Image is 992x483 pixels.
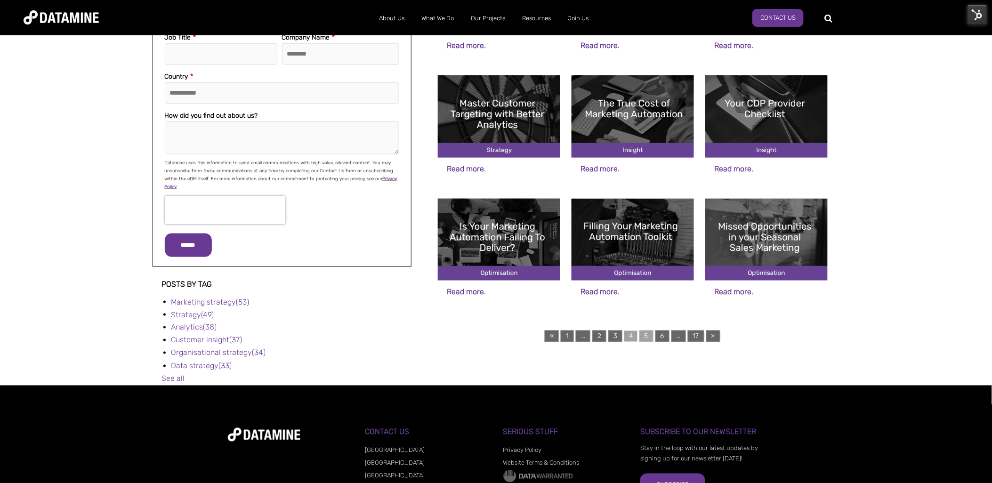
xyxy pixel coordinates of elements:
a: Organisational strategy(34) [171,348,266,357]
a: Read more. [581,287,620,296]
span: How did you find out about us? [165,112,258,120]
a: Website Terms & Conditions [503,459,579,467]
span: Country [165,72,188,80]
a: Marketing strategy(53) [171,298,250,306]
p: Stay in the loop with our latest updates by signing up for our newsletter [DATE]! [640,443,764,464]
a: Read more. [447,41,486,50]
img: Datamine [24,10,99,24]
a: Read more. [447,287,486,296]
a: Read more. [447,164,486,173]
a: 4 [624,331,637,342]
a: Data strategy(33) [171,362,232,370]
span: Job Title [165,33,191,41]
h3: Subscribe to our Newsletter [640,428,764,436]
h3: Serious Stuff [503,428,627,436]
span: (34) [252,348,266,357]
a: About Us [371,6,413,31]
a: ... [576,330,590,342]
a: Strategy(49) [171,310,214,319]
a: Privacy Policy [165,176,397,190]
img: Master Customer Targeting with Better Analytics [438,75,560,158]
a: Contact Us [752,9,804,27]
a: Analytics(38) [171,323,217,332]
a: Read more. [581,164,620,173]
img: HubSpot Tools Menu Toggle [968,5,987,24]
a: [GEOGRAPHIC_DATA] [365,472,425,479]
h3: Posts by Tag [162,280,426,289]
span: (49) [202,310,214,319]
a: See all [162,374,185,383]
a: « [545,330,559,342]
a: 17 [688,330,704,342]
a: 5 [639,330,653,342]
span: Company Name [282,33,330,41]
a: What We Do [413,6,462,31]
span: Post listing [153,269,191,278]
a: Customer insight(37) [171,336,242,345]
a: 2 [592,330,606,342]
a: ... [671,330,686,342]
a: Privacy Policy [503,447,541,454]
a: Read more. [715,41,754,50]
iframe: reCAPTCHA [165,196,285,224]
a: [GEOGRAPHIC_DATA] [365,459,425,467]
h3: Contact Us [365,428,489,436]
a: Read more. [715,287,754,296]
a: Resources [514,6,559,31]
a: Our Projects [462,6,514,31]
a: » [706,330,720,342]
a: Join Us [559,6,597,31]
a: [GEOGRAPHIC_DATA] [365,447,425,454]
span: (33) [219,362,232,370]
span: (38) [203,323,217,332]
span: (37) [230,336,242,345]
p: Datamine uses this information to send email communications with high value, relevant content. Yo... [165,159,399,191]
a: 1 [561,330,574,342]
a: Read more. [581,41,620,50]
span: (53) [236,298,250,306]
a: 3 [608,330,622,342]
img: datamine-logo-white [228,428,300,442]
a: Read more. [715,164,754,173]
a: 6 [655,330,669,342]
